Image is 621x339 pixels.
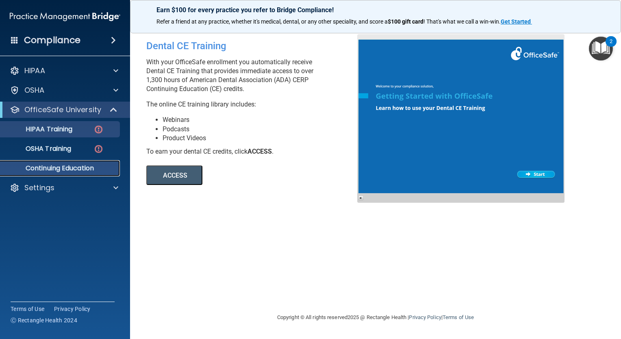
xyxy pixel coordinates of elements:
div: Dental CE Training [146,34,363,58]
p: HIPAA Training [5,125,72,133]
button: ACCESS [146,165,202,185]
b: ACCESS [248,148,272,155]
a: Privacy Policy [409,314,441,320]
a: HIPAA [10,66,118,76]
p: OfficeSafe University [24,105,101,115]
a: Terms of Use [11,305,44,313]
button: Open Resource Center, 2 new notifications [589,37,613,61]
img: danger-circle.6113f641.png [93,124,104,135]
p: OSHA [24,85,45,95]
span: Refer a friend at any practice, whether it's medical, dental, or any other speciality, and score a [156,18,388,25]
p: OSHA Training [5,145,71,153]
div: To earn your dental CE credits, click . [146,147,363,156]
li: Podcasts [163,125,363,134]
a: ACCESS [146,173,369,179]
p: With your OfficeSafe enrollment you automatically receive Dental CE Training that provides immedi... [146,58,363,93]
p: Settings [24,183,54,193]
a: OSHA [10,85,118,95]
strong: Get Started [501,18,531,25]
a: OfficeSafe University [10,105,118,115]
a: Terms of Use [443,314,474,320]
li: Webinars [163,115,363,124]
a: Settings [10,183,118,193]
img: PMB logo [10,9,120,25]
p: Continuing Education [5,164,116,172]
span: Ⓒ Rectangle Health 2024 [11,316,77,324]
a: Get Started [501,18,532,25]
li: Product Videos [163,134,363,143]
strong: $100 gift card [388,18,423,25]
a: Privacy Policy [54,305,91,313]
p: The online CE training library includes: [146,100,363,109]
h4: Compliance [24,35,80,46]
div: Copyright © All rights reserved 2025 @ Rectangle Health | | [227,304,524,330]
p: Earn $100 for every practice you refer to Bridge Compliance! [156,6,595,14]
p: HIPAA [24,66,45,76]
img: danger-circle.6113f641.png [93,144,104,154]
span: ! That's what we call a win-win. [423,18,501,25]
div: 2 [610,41,612,52]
